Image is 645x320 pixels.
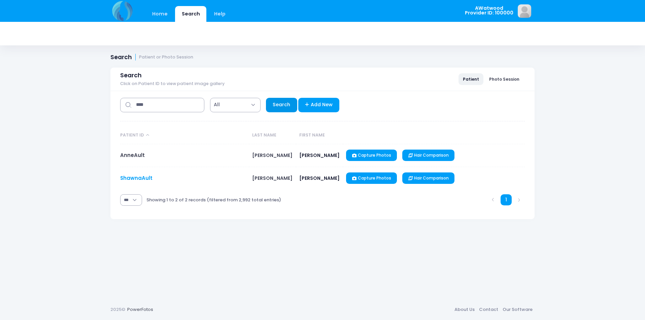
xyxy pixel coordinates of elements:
a: PowerFotos [127,306,153,313]
span: AWatwood Provider ID: 100000 [465,6,513,15]
a: About Us [452,304,477,316]
th: Last Name: activate to sort column ascending [249,127,296,144]
a: Search [175,6,206,22]
a: ShawnaAult [120,174,152,182]
a: Add New [298,98,340,112]
span: All [210,98,261,112]
th: First Name: activate to sort column ascending [296,127,343,144]
span: [PERSON_NAME] [299,175,340,182]
a: Our Software [500,304,535,316]
span: [PERSON_NAME] [299,152,340,159]
small: Patient or Photo Session [139,55,193,60]
a: Contact [477,304,500,316]
span: 2025© [110,306,125,313]
img: image [518,4,531,18]
span: All [214,101,220,108]
span: Click on Patient ID to view patient image gallery [120,81,225,86]
span: [PERSON_NAME] [252,152,293,159]
div: Showing 1 to 2 of 2 records (filtered from 2,992 total entries) [146,192,281,208]
a: Capture Photos [346,172,397,184]
span: Search [120,72,142,79]
h1: Search [110,54,193,61]
a: Photo Session [485,73,524,85]
a: Help [208,6,232,22]
a: AnneAult [120,152,145,159]
a: Hair Comparison [402,150,454,161]
th: Patient ID: activate to sort column descending [120,127,249,144]
a: Hair Comparison [402,172,454,184]
a: Capture Photos [346,150,397,161]
a: 1 [501,194,512,205]
a: Home [145,6,174,22]
span: [PERSON_NAME] [252,175,293,182]
a: Patient [459,73,483,85]
a: Search [266,98,297,112]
